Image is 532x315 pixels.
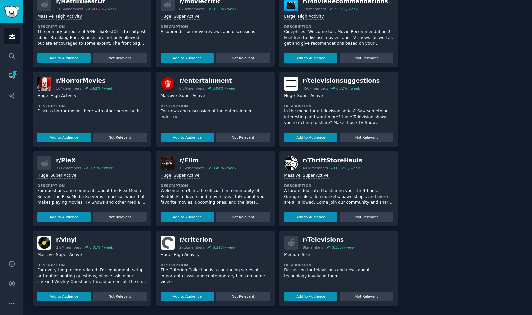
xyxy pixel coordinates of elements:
img: criterion [161,236,175,250]
button: Add to Audience [161,292,214,301]
div: r/ HorrorMovies [56,77,113,85]
button: Not Relevant [216,53,270,63]
button: Not Relevant [93,53,146,63]
div: 104k members [56,86,81,91]
img: televisionsuggestions [284,77,298,91]
img: HorrorMovies [37,77,51,91]
button: Not Relevant [340,53,393,63]
button: Add to Audience [161,53,214,63]
p: In the mood for a television series? Saw something interesting and want more? Have Television sho... [284,108,393,126]
div: Huge [284,93,295,99]
p: For news and discussion of the entertainment industry. [161,108,270,120]
div: r/ PleX [56,156,113,165]
button: Add to Audience [37,212,91,222]
button: Not Relevant [340,292,393,301]
p: A forum dedicated to sharing your thrift finds. Garage sales, flea markets, pawn shops, and more ... [284,188,393,206]
img: vinyl [37,236,51,250]
p: For questions and comments about the Plex Media Server. The Plex Media Server is smart software t... [37,188,147,206]
div: Massive [37,252,54,258]
button: Not Relevant [93,212,146,222]
dt: Description [37,263,147,267]
div: 0.22 % / week [89,166,113,170]
dt: Description [161,104,270,108]
p: Discuss horror movies here with other horror buffs. [37,108,147,114]
div: r/ televisionsuggestions [303,77,380,85]
div: 6.3M members [179,86,205,91]
div: -0.02 % / week [92,7,117,11]
div: 271k members [179,245,205,250]
p: Welcome to r/film, the official film community of Reddit. Film lovers and movie fans - talk about... [161,188,270,206]
div: Huge [37,93,48,99]
div: Super Active [174,14,200,20]
div: Massive [284,173,300,179]
div: Huge [161,252,171,258]
img: entertainment [161,77,175,91]
div: Huge [161,14,171,20]
button: Add to Audience [284,133,337,142]
div: 2.96 % / week [334,7,358,11]
div: 0.49 % / week [213,166,236,170]
button: Not Relevant [340,133,393,142]
div: Super Active [297,93,323,99]
button: Not Relevant [93,133,146,142]
button: Add to Audience [161,133,214,142]
div: 371k members [56,166,81,170]
div: 2.2M members [56,245,81,250]
div: r/ vinyl [56,236,113,244]
div: 0.62 % / week [89,86,113,91]
button: Add to Audience [37,292,91,301]
button: Add to Audience [284,53,337,63]
div: Huge [161,173,171,179]
div: 450k members [303,86,328,91]
div: 0.32 % / week [336,86,360,91]
p: Discussion for televisions and news about technology involving them. [284,267,393,279]
img: ThriftStoreHauls [284,156,298,170]
div: High Activity [50,93,76,99]
span: 481 [12,71,18,75]
button: Not Relevant [93,292,146,301]
button: Add to Audience [161,212,214,222]
div: Super Active [303,173,329,179]
button: Not Relevant [216,212,270,222]
div: 0.31 % / week [213,245,236,250]
dt: Description [37,24,147,29]
div: 0.13 % / week [213,7,236,11]
p: The primary purpose of /r/NetflixBestOf is to shitpost about Breaking Bad. Reposts are not only a... [37,29,147,47]
dt: Description [284,263,393,267]
dt: Description [37,183,147,188]
div: r/ criterion [179,236,237,244]
div: Medium Size [284,252,310,258]
div: r/ ThriftStoreHauls [303,156,362,165]
div: 73k members [303,7,326,11]
button: Not Relevant [216,133,270,142]
dt: Description [161,183,270,188]
div: Super Active [56,252,82,258]
dt: Description [284,183,393,188]
button: Add to Audience [284,212,337,222]
button: Not Relevant [216,292,270,301]
div: r/ entertainment [179,77,236,85]
div: 8k members [303,245,324,250]
div: Huge [37,173,48,179]
div: High Activity [56,14,82,20]
div: High Activity [174,252,200,258]
div: Massive [37,14,54,20]
button: Add to Audience [284,292,337,301]
dt: Description [37,104,147,108]
div: 0.13 % / week [332,245,355,250]
div: 0.02 % / week [336,166,360,170]
div: 195k members [179,166,205,170]
div: 0.01 % / week [89,245,113,250]
button: Not Relevant [340,212,393,222]
div: 829k members [179,7,205,11]
dt: Description [284,24,393,29]
p: A subreddit for movie reviews and discussions [161,29,270,35]
div: 11.6M members [56,7,83,11]
dt: Description [161,24,270,29]
div: 4.0M members [303,166,328,170]
div: Massive [161,93,177,99]
button: Add to Audience [37,53,91,63]
p: Cinephiles! Welcome to... Movie Recommendations! Feel free to discuss movies, and TV shows, as we... [284,29,393,47]
img: GummySearch logo [4,6,19,18]
div: Super Active [50,173,76,179]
